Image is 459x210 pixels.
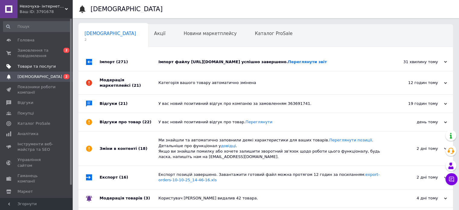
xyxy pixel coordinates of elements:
[119,175,128,179] span: (16)
[116,60,128,64] span: (271)
[138,146,147,151] span: (18)
[18,131,38,137] span: Аналітика
[18,64,56,69] span: Товари та послуги
[329,138,372,142] a: Переглянути позиції
[100,131,158,166] div: Зміни в контенті
[91,5,163,13] h1: [DEMOGRAPHIC_DATA]
[119,101,128,106] span: (21)
[154,31,166,36] span: Акції
[18,111,34,116] span: Покупці
[18,100,33,105] span: Відгуки
[100,166,158,189] div: Експорт
[387,59,447,65] div: 31 хвилину тому
[100,53,158,71] div: Імпорт
[100,113,158,131] div: Відгуки про товар
[445,173,457,185] button: Чат з покупцем
[142,120,151,124] span: (22)
[63,74,69,79] span: 2
[387,101,447,106] div: 19 годин тому
[158,195,387,201] div: Користувач [PERSON_NAME] видалив 42 товара.
[387,195,447,201] div: 4 дні тому
[18,37,34,43] span: Головна
[158,137,387,160] div: Ми знайшли та автоматично заповнили деякі характеристики для ваших товарів. . Детальніше про функ...
[221,144,236,148] a: довідці
[288,60,327,64] a: Переглянути звіт
[387,146,447,151] div: 2 дні тому
[18,173,56,184] span: Гаманець компанії
[84,37,136,42] span: 2
[144,196,150,200] span: (3)
[132,83,141,88] span: (21)
[158,172,380,182] a: export-orders-10-10-25_14-46-16.xls
[255,31,292,36] span: Каталог ProSale
[100,189,158,208] div: Модерація товарів
[158,172,387,183] div: Експорт позицій завершено. Завантажити готовий файл можна протягом 12 годин за посиланням:
[18,121,50,126] span: Каталог ProSale
[18,74,62,79] span: [DEMOGRAPHIC_DATA]
[18,48,56,59] span: Замовлення та повідомлення
[18,141,56,152] span: Інструменти веб-майстра та SEO
[245,120,272,124] a: Переглянути
[387,119,447,125] div: день тому
[18,84,56,95] span: Показники роботи компанії
[100,71,158,94] div: Модерація маркетплейсі
[387,80,447,86] div: 12 годин тому
[158,101,387,106] div: У вас новий позитивний відгук про компанію за замовленням 363691741.
[183,31,237,36] span: Новини маркетплейсу
[20,9,72,15] div: Ваш ID: 3791678
[20,4,65,9] span: Нехочуха- інтернет магазин іграшок
[158,59,387,65] div: Імпорт файлу [URL][DOMAIN_NAME] успішно завершено.
[84,31,136,36] span: [DEMOGRAPHIC_DATA]
[3,21,71,32] input: Пошук
[18,157,56,168] span: Управління сайтом
[387,175,447,180] div: 2 дні тому
[18,189,33,194] span: Маркет
[158,80,387,86] div: Категорія вашого товару автоматично змінена
[63,48,69,53] span: 2
[158,119,387,125] div: У вас новий позитивний відгук про товар.
[100,95,158,113] div: Відгуки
